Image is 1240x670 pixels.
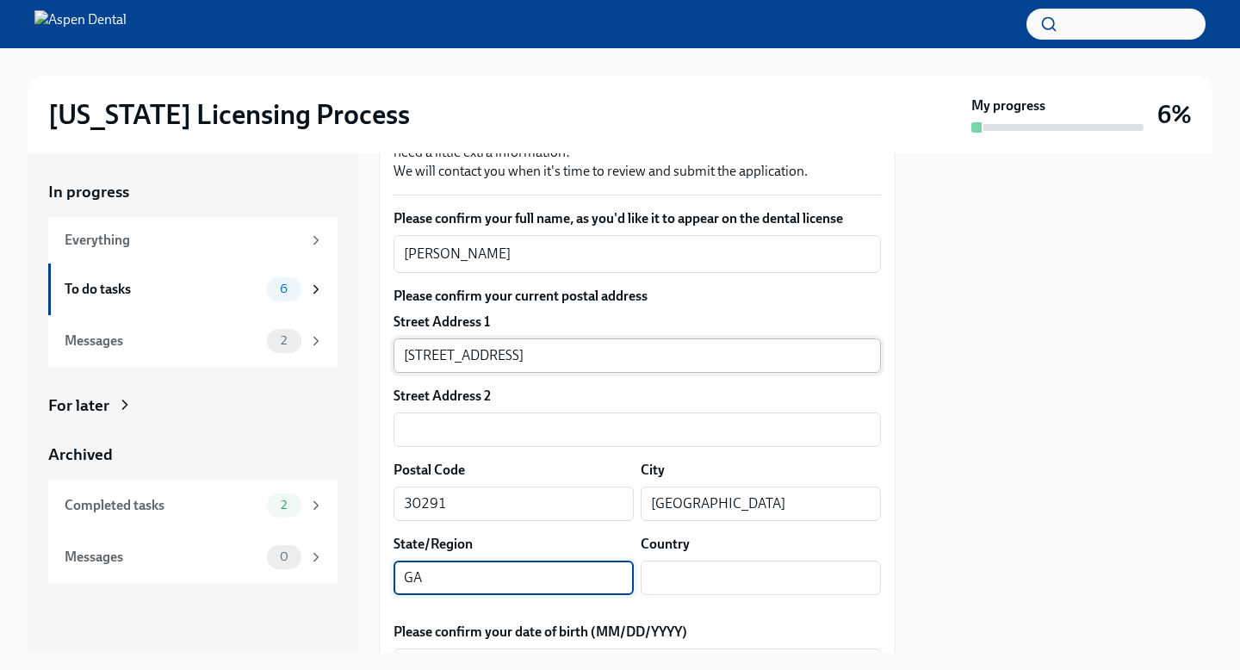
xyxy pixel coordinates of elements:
[270,334,297,347] span: 2
[48,217,338,264] a: Everything
[394,287,881,306] label: Please confirm your current postal address
[48,394,109,417] div: For later
[65,280,260,299] div: To do tasks
[641,535,690,554] label: Country
[48,394,338,417] a: For later
[48,480,338,531] a: Completed tasks2
[394,623,881,642] label: Please confirm your date of birth (MM/DD/YYYY)
[48,181,338,203] a: In progress
[1157,99,1192,130] h3: 6%
[34,10,127,38] img: Aspen Dental
[971,96,1045,115] strong: My progress
[65,496,260,515] div: Completed tasks
[48,264,338,315] a: To do tasks6
[394,387,491,406] label: Street Address 2
[394,209,881,228] label: Please confirm your full name, as you'd like it to appear on the dental license
[65,332,260,351] div: Messages
[48,444,338,466] a: Archived
[48,531,338,583] a: Messages0
[270,282,298,295] span: 6
[270,550,299,563] span: 0
[270,499,297,512] span: 2
[48,315,338,367] a: Messages2
[65,231,301,250] div: Everything
[394,535,473,554] label: State/Region
[48,97,410,132] h2: [US_STATE] Licensing Process
[394,461,465,480] label: Postal Code
[641,461,665,480] label: City
[394,313,490,332] label: Street Address 1
[404,244,871,264] textarea: [PERSON_NAME]
[65,548,260,567] div: Messages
